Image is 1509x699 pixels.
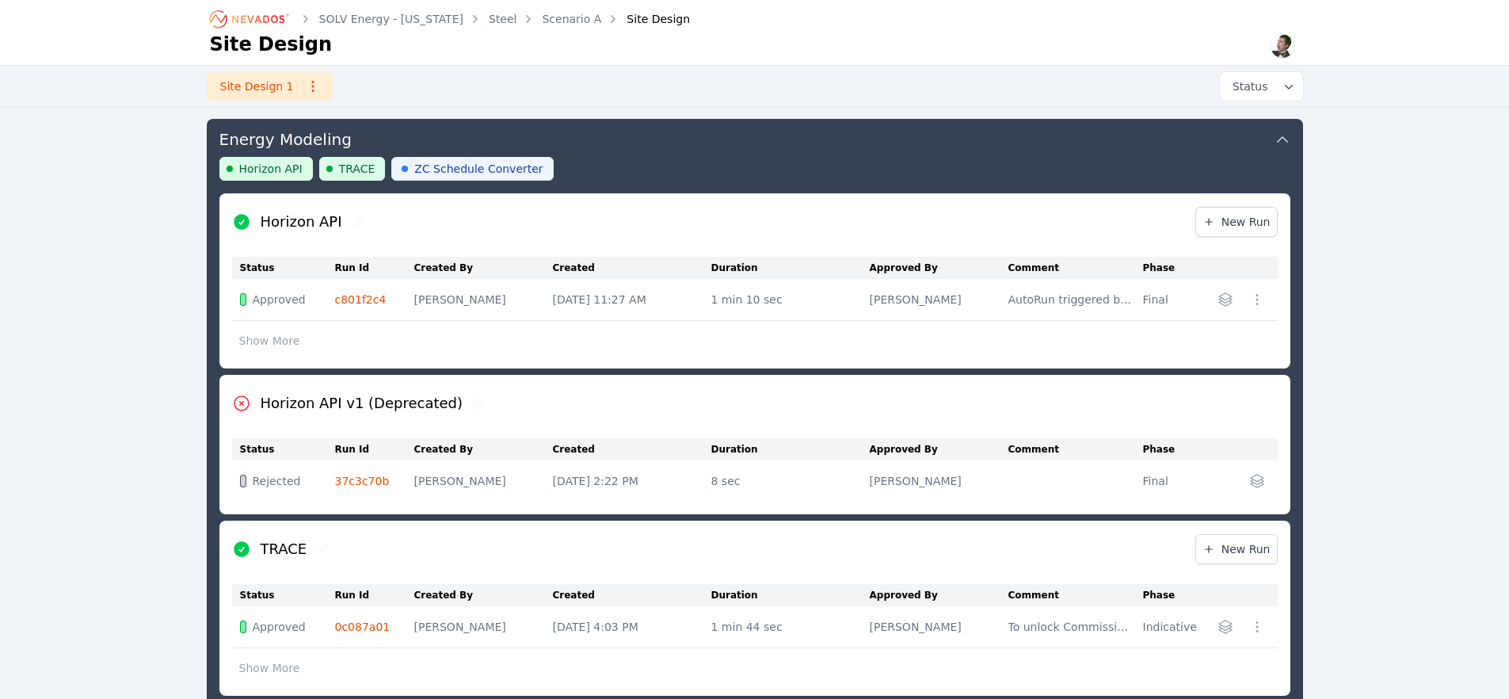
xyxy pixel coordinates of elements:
th: Duration [711,257,870,279]
td: [DATE] 4:03 PM [553,606,711,648]
th: Phase [1143,584,1209,606]
th: Status [232,584,335,606]
th: Phase [1143,438,1210,460]
th: Status [232,257,335,279]
th: Created [553,584,711,606]
div: 8 sec [711,473,862,489]
th: Approved By [870,584,1008,606]
th: Duration [711,584,870,606]
th: Duration [711,438,870,460]
th: Run Id [335,438,414,460]
th: Created By [414,438,553,460]
h2: Horizon API [261,211,342,233]
span: Approved [253,292,306,307]
th: Phase [1143,257,1189,279]
th: Created By [414,584,553,606]
h1: Site Design [210,32,333,57]
span: Approved [253,619,306,635]
th: Approved By [870,438,1008,460]
div: AutoRun triggered by completion of project-specifications [1008,292,1135,307]
td: [PERSON_NAME] [870,460,1008,502]
th: Status [232,438,335,460]
div: Site Design [604,11,690,27]
span: Rejected [253,473,301,489]
th: Run Id [335,257,414,279]
div: 1 min 44 sec [711,619,862,635]
span: New Run [1202,214,1271,230]
a: New Run [1195,207,1278,237]
img: Alex Kushner [1270,33,1295,59]
a: 0c087a01 [335,621,391,633]
button: Show More [232,653,307,683]
a: 37c3c70b [335,475,390,487]
div: 1 min 10 sec [711,292,862,307]
a: c801f2c4 [335,293,387,306]
button: Energy Modeling [219,119,1290,157]
td: [PERSON_NAME] [870,606,1008,648]
span: Status [1226,78,1268,94]
h3: Energy Modeling [219,128,352,151]
div: To unlock Commissioning modules - dummy project [1008,619,1135,635]
a: Scenario A [542,11,601,27]
th: Created [553,257,711,279]
button: Show More [232,326,307,356]
th: Comment [1008,584,1143,606]
td: [PERSON_NAME] [414,460,553,502]
a: New Run [1195,534,1278,564]
td: [PERSON_NAME] [414,279,553,321]
td: [DATE] 2:22 PM [553,460,711,502]
th: Comment [1008,438,1143,460]
div: Indicative [1143,619,1201,635]
h2: Horizon API v1 (Deprecated) [261,392,463,414]
span: New Run [1202,541,1271,557]
td: [DATE] 11:27 AM [553,279,711,321]
div: Final [1143,473,1202,489]
a: SOLV Energy - [US_STATE] [319,11,463,27]
button: Status [1220,72,1303,101]
h2: TRACE [261,538,307,560]
td: [PERSON_NAME] [870,279,1008,321]
nav: Breadcrumb [210,6,691,32]
th: Created [553,438,711,460]
th: Created By [414,257,553,279]
th: Run Id [335,584,414,606]
span: Horizon API [239,161,303,177]
span: ZC Schedule Converter [414,161,543,177]
a: Site Design 1 [207,72,333,101]
th: Approved By [870,257,1008,279]
a: Steel [489,11,517,27]
div: Final [1143,292,1181,307]
td: [PERSON_NAME] [414,606,553,648]
span: TRACE [339,161,375,177]
th: Comment [1008,257,1143,279]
